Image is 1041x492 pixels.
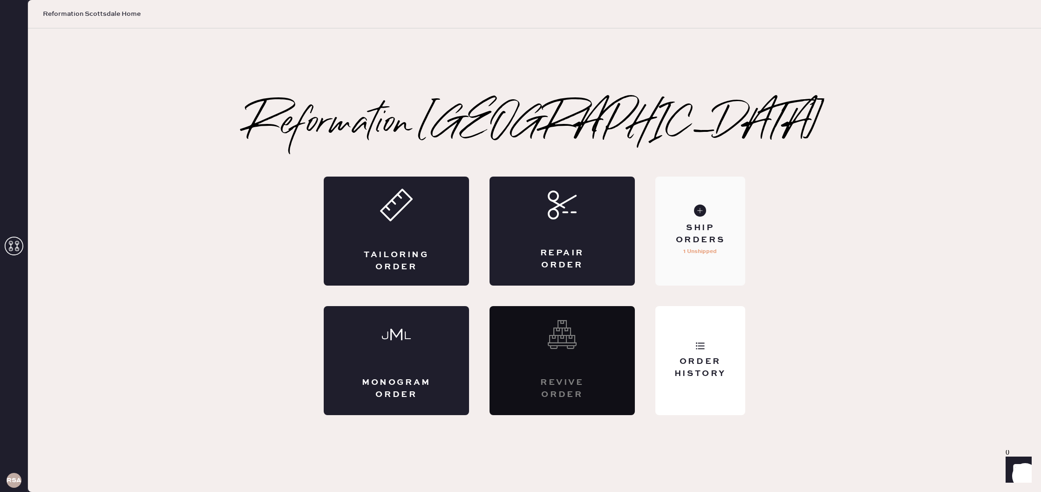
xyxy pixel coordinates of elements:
iframe: Front Chat [997,450,1037,490]
span: Reformation Scottsdale Home [43,9,141,19]
div: Order History [663,356,738,379]
div: Monogram Order [361,377,432,400]
div: Revive order [527,377,598,400]
p: 1 Unshipped [683,246,717,257]
div: Repair Order [527,247,598,271]
div: Tailoring Order [361,249,432,273]
div: Interested? Contact us at care@hemster.co [490,306,635,415]
h2: Reformation [GEOGRAPHIC_DATA] [246,106,823,143]
h3: RSA [7,477,21,484]
div: Ship Orders [663,222,738,246]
